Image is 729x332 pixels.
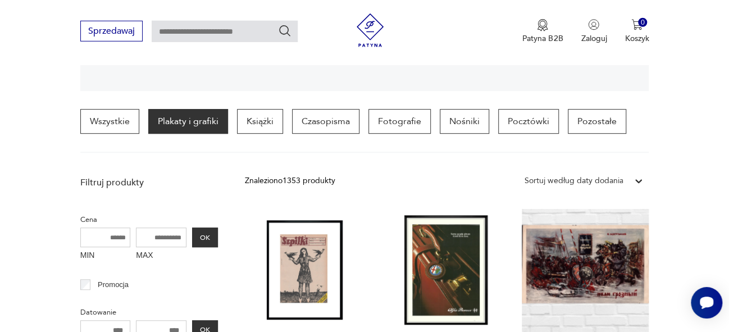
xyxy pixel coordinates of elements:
p: Patyna B2B [522,33,563,44]
a: Wszystkie [80,109,139,134]
label: MAX [136,247,186,265]
a: Książki [237,109,283,134]
p: Filtruj produkty [80,176,218,189]
img: Patyna - sklep z meblami i dekoracjami vintage [353,13,387,47]
label: MIN [80,247,131,265]
button: Patyna B2B [522,19,563,44]
a: Ikona medaluPatyna B2B [522,19,563,44]
p: Promocja [98,279,129,291]
button: 0Koszyk [625,19,649,44]
button: Sprzedawaj [80,21,143,42]
button: OK [192,228,218,247]
div: 0 [638,18,648,28]
p: Zaloguj [581,33,607,44]
a: Nośniki [440,109,489,134]
a: Pocztówki [498,109,559,134]
p: Koszyk [625,33,649,44]
button: Szukaj [278,24,291,38]
img: Ikonka użytkownika [588,19,599,30]
a: Plakaty i grafiki [148,109,228,134]
button: Zaloguj [581,19,607,44]
p: Cena [80,213,218,226]
a: Sprzedawaj [80,28,143,36]
a: Fotografie [368,109,431,134]
iframe: Smartsupp widget button [691,287,722,319]
div: Sortuj według daty dodania [525,175,623,187]
img: Ikona medalu [537,19,548,31]
a: Czasopisma [292,109,359,134]
a: Pozostałe [568,109,626,134]
p: Datowanie [80,306,218,319]
img: Ikona koszyka [631,19,643,30]
div: Znaleziono 1353 produkty [245,175,335,187]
